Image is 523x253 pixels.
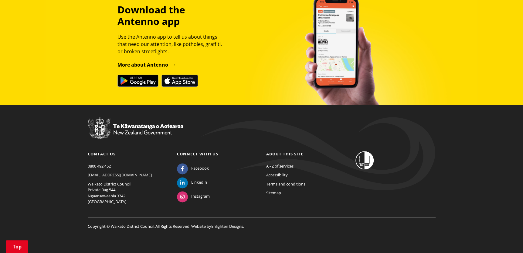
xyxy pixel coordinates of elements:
span: Facebook [191,165,209,172]
p: Copyright © Waikato District Council. All Rights Reserved. Website by . [88,217,436,230]
a: LinkedIn [177,179,207,185]
a: 0800 492 452 [88,163,111,169]
img: Shielded [355,151,374,169]
a: More about Antenno [117,61,176,68]
h3: Download the Antenno app [117,4,227,27]
a: About this site [266,151,303,157]
span: LinkedIn [191,179,207,185]
a: Terms and conditions [266,181,305,187]
p: Waikato District Council Private Bag 544 Ngaaruawaahia 3742 [GEOGRAPHIC_DATA] [88,181,168,205]
a: Facebook [177,165,209,171]
img: New Zealand Government [88,117,183,139]
img: Get it on Google Play [117,75,158,87]
p: Use the Antenno app to tell us about things that need our attention, like potholes, graffiti, or ... [117,33,227,55]
a: New Zealand Government [88,131,183,137]
a: Top [6,240,28,253]
a: Sitemap [266,190,281,196]
a: [EMAIL_ADDRESS][DOMAIN_NAME] [88,172,152,178]
a: A - Z of services [266,163,294,169]
a: Instagram [177,193,210,199]
a: Enlighten Designs [211,224,243,229]
img: Download on the App Store [161,75,198,87]
span: Instagram [191,193,210,199]
a: Contact us [88,151,116,157]
a: Accessibility [266,172,288,178]
a: Connect with us [177,151,218,157]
